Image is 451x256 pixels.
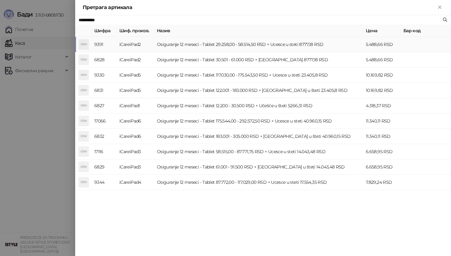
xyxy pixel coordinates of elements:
td: 17066 [92,113,117,129]
td: iCareiPad3 [117,159,154,175]
td: Osiguranje 12 meseci - Tablet 58.515,00 - 87.771,75 RSD + Ucesce u steti 14.043,48 RSD [154,144,363,159]
td: iCareiPad2 [117,52,154,68]
td: iCareiPad3 [117,144,154,159]
td: iCareiPad4 [117,175,154,190]
td: 6827 [92,98,117,113]
div: O1M [79,147,89,157]
td: 6832 [92,129,117,144]
td: Osiguranje 12 meseci - Tablet 183.001 - 305.000 RSD + [GEOGRAPHIC_DATA] u šteti 40.960,15 RSD [154,129,363,144]
div: O1M [79,162,89,172]
td: 6829 [92,159,117,175]
div: Претрага артикала [83,4,436,11]
td: 11.340,11 RSD [363,129,401,144]
td: iCareiPad6 [117,129,154,144]
th: Шиф. произв. [117,25,154,37]
div: O1M [79,70,89,80]
td: Osiguranje 12 meseci - Tablet 175.544,00 - 292.572,50 RSD + Ucesce u steti 40.960,15 RSD [154,113,363,129]
div: O1M [79,39,89,49]
td: 7.829,24 RSD [363,175,401,190]
th: Бар код [401,25,451,37]
div: O1M [79,131,89,141]
td: 6831 [92,83,117,98]
td: 6.658,95 RSD [363,144,401,159]
td: iCareiPad1 [117,98,154,113]
td: Osiguranje 12 meseci - Tablet 12.200 - 30.500 RSD + Učešće u šteti 5266,31 RSD [154,98,363,113]
td: iCareiPad5 [117,68,154,83]
td: 9344 [92,175,117,190]
td: 17116 [92,144,117,159]
th: Назив [154,25,363,37]
th: Цена [363,25,401,37]
th: Шифра [92,25,117,37]
td: 11.340,11 RSD [363,113,401,129]
button: Close [436,4,443,11]
div: O1M [79,116,89,126]
td: 9391 [92,37,117,52]
td: 9330 [92,68,117,83]
div: O1M [79,177,89,187]
td: 6828 [92,52,117,68]
td: 4.318,37 RSD [363,98,401,113]
td: Osiguranje 12 meseci - Tablet 61.001 - 91.500 RSD + [GEOGRAPHIC_DATA] u šteti 14.043,48 RSD [154,159,363,175]
div: O1M [79,55,89,65]
div: O1M [79,85,89,95]
td: Osiguranje 12 meseci - Tablet 117.030,00 - 175.543,50 RSD + Ucesce u steti 23.405,8 RSD [154,68,363,83]
td: 10.169,82 RSD [363,83,401,98]
td: Osiguranje 12 meseci - Tablet 29.258,00 - 58.514,50 RSD + Ucesce u steti 8777,18 RSD [154,37,363,52]
td: iCareiPad6 [117,113,154,129]
td: 5.488,66 RSD [363,52,401,68]
td: 6.658,95 RSD [363,159,401,175]
td: Osiguranje 12 meseci - Tablet 87.772,00 - 117.029,00 RSD + Ucesce u steti 17.554,35 RSD [154,175,363,190]
td: Osiguranje 12 meseci - Tablet 30.501 - 61.000 RSD + [GEOGRAPHIC_DATA] 8777,18 RSD [154,52,363,68]
td: 10.169,82 RSD [363,68,401,83]
td: iCareiPad2 [117,37,154,52]
td: 5.488,66 RSD [363,37,401,52]
div: O1M [79,101,89,111]
td: iCareiPad5 [117,83,154,98]
td: Osiguranje 12 meseci - Tablet 122.001 - 183.000 RSD + [GEOGRAPHIC_DATA] u šteti 23.405,8 RSD [154,83,363,98]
